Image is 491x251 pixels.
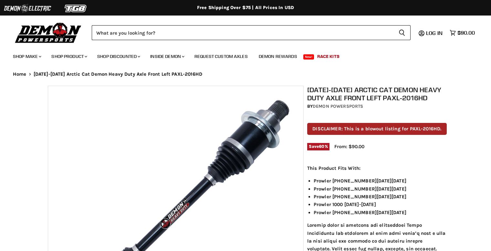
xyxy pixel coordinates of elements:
li: Prowler 1000 [DATE]-[DATE] [314,201,447,208]
a: Log in [423,30,446,36]
p: DISCLAIMER: This is a blowout listing for PAXL-2016HD. [307,123,447,135]
a: Demon Powersports [313,104,363,109]
a: Home [13,71,26,77]
li: Prowler [PHONE_NUMBER][DATE][DATE] [314,185,447,193]
h1: [DATE]-[DATE] Arctic Cat Demon Heavy Duty Axle Front Left PAXL-2016HD [307,86,447,102]
input: Search [92,25,393,40]
button: Search [393,25,411,40]
a: Demon Rewards [254,50,302,63]
span: From: $90.00 [334,144,364,149]
form: Product [92,25,411,40]
a: Shop Product [47,50,91,63]
a: Race Kits [312,50,344,63]
span: 60 [319,144,324,149]
a: $90.00 [446,28,478,38]
span: New! [303,54,314,60]
li: Prowler [PHONE_NUMBER][DATE][DATE] [314,193,447,201]
p: This Product Fits With: [307,164,447,172]
a: Shop Discounted [92,50,144,63]
span: [DATE]-[DATE] Arctic Cat Demon Heavy Duty Axle Front Left PAXL-2016HD [34,71,202,77]
span: $90.00 [457,30,475,36]
li: Prowler [PHONE_NUMBER][DATE][DATE] [314,209,447,216]
span: Log in [426,30,443,36]
a: Request Custom Axles [190,50,253,63]
li: Prowler [PHONE_NUMBER][DATE][DATE] [314,177,447,185]
img: Demon Powersports [13,21,84,44]
a: Inside Demon [145,50,188,63]
span: Save % [307,143,329,150]
div: by [307,103,447,110]
img: TGB Logo 2 [52,2,100,15]
ul: Main menu [8,47,473,63]
img: Demon Electric Logo 2 [3,2,52,15]
a: Shop Make [8,50,45,63]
